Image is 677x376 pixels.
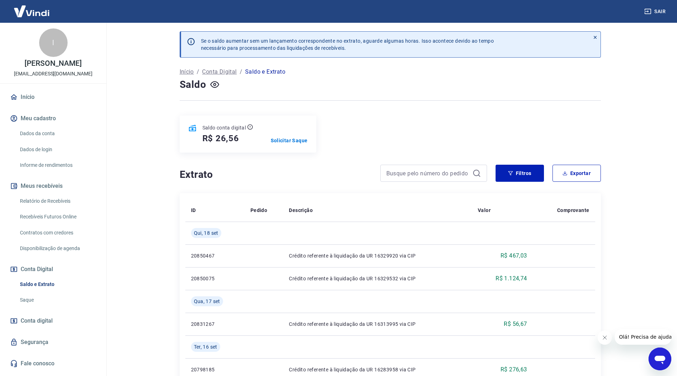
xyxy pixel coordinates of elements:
p: Crédito referente à liquidação da UR 16313995 via CIP [289,321,466,328]
a: Contratos com credores [17,226,98,240]
button: Filtros [496,165,544,182]
a: Informe de rendimentos [17,158,98,173]
p: / [197,68,199,76]
span: Ter, 16 set [194,343,217,350]
a: Saque [17,293,98,307]
h4: Extrato [180,168,372,182]
input: Busque pelo número do pedido [386,168,470,179]
iframe: Fechar mensagem [598,330,612,345]
iframe: Mensagem da empresa [615,329,671,345]
a: Início [180,68,194,76]
a: Dados de login [17,142,98,157]
a: Solicitar Saque [271,137,308,144]
span: Conta digital [21,316,53,326]
button: Meu cadastro [9,111,98,126]
div: l [39,28,68,57]
p: 20831267 [191,321,239,328]
a: Recebíveis Futuros Online [17,210,98,224]
button: Meus recebíveis [9,178,98,194]
p: Se o saldo aumentar sem um lançamento correspondente no extrato, aguarde algumas horas. Isso acon... [201,37,494,52]
p: [PERSON_NAME] [25,60,81,67]
p: Pedido [250,207,267,214]
p: Descrição [289,207,313,214]
h5: R$ 26,56 [202,133,239,144]
p: Valor [478,207,491,214]
p: 20798185 [191,366,239,373]
p: R$ 276,63 [501,365,527,374]
p: R$ 56,67 [504,320,527,328]
p: Crédito referente à liquidação da UR 16283958 via CIP [289,366,466,373]
a: Disponibilização de agenda [17,241,98,256]
span: Qua, 17 set [194,298,220,305]
p: R$ 467,03 [501,251,527,260]
span: Qui, 18 set [194,229,218,237]
a: Segurança [9,334,98,350]
p: [EMAIL_ADDRESS][DOMAIN_NAME] [14,70,92,78]
a: Início [9,89,98,105]
a: Conta Digital [202,68,237,76]
button: Exportar [552,165,601,182]
p: Saldo e Extrato [245,68,285,76]
button: Sair [643,5,668,18]
a: Fale conosco [9,356,98,371]
p: ID [191,207,196,214]
p: Crédito referente à liquidação da UR 16329920 via CIP [289,252,466,259]
p: / [240,68,242,76]
a: Saldo e Extrato [17,277,98,292]
a: Relatório de Recebíveis [17,194,98,208]
h4: Saldo [180,78,206,92]
a: Dados da conta [17,126,98,141]
p: 20850075 [191,275,239,282]
p: Crédito referente à liquidação da UR 16329532 via CIP [289,275,466,282]
iframe: Botão para abrir a janela de mensagens [649,348,671,370]
p: Comprovante [557,207,589,214]
a: Conta digital [9,313,98,329]
span: Olá! Precisa de ajuda? [4,5,60,11]
img: Vindi [9,0,55,22]
p: 20850467 [191,252,239,259]
button: Conta Digital [9,261,98,277]
p: R$ 1.124,74 [496,274,527,283]
p: Saldo conta digital [202,124,246,131]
